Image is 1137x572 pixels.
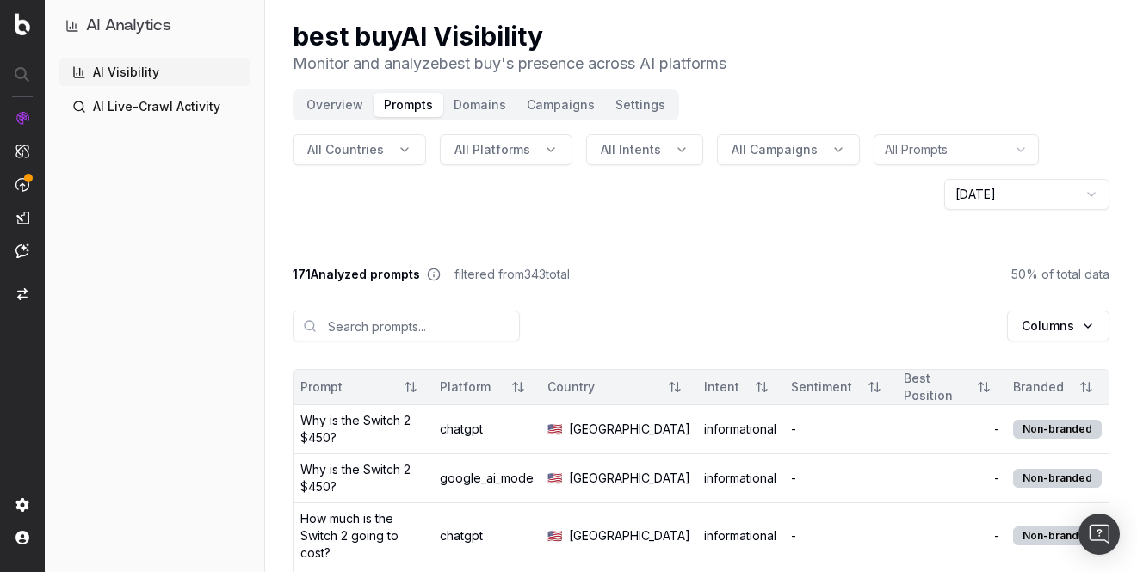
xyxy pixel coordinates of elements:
div: Why is the Switch 2 $450? [300,461,426,495]
h1: AI Analytics [86,14,171,38]
button: Settings [605,93,676,117]
img: Analytics [15,111,29,125]
span: All Intents [601,141,661,158]
span: 🇺🇸 [547,470,562,487]
button: Sort [859,372,890,403]
div: informational [704,527,777,544]
button: Domains [443,93,516,117]
div: Platform [440,378,496,396]
div: - [904,527,999,544]
div: Non-branded [1013,420,1102,439]
button: Sort [395,372,426,403]
span: [GEOGRAPHIC_DATA] [569,527,690,544]
div: - [791,470,890,487]
button: Columns [1007,311,1109,341]
img: Switch project [17,288,28,300]
img: Intelligence [15,144,29,158]
button: AI Analytics [65,14,244,38]
div: Open Intercom Messenger [1078,514,1120,555]
div: Best Position [904,370,961,404]
span: 🇺🇸 [547,421,562,438]
span: All Countries [307,141,384,158]
span: 171 Analyzed prompts [293,266,420,283]
div: Why is the Switch 2 $450? [300,412,426,446]
span: All Campaigns [732,141,818,158]
div: How much is the Switch 2 going to cost? [300,510,426,562]
div: Branded [1013,378,1064,396]
div: - [904,470,999,487]
input: Search prompts... [293,311,520,341]
img: Activation [15,177,29,192]
p: Monitor and analyze best buy 's presence across AI platforms [293,52,726,76]
div: - [791,421,890,438]
div: informational [704,470,777,487]
button: Sort [503,372,534,403]
div: chatgpt [440,421,534,438]
img: Assist [15,243,29,258]
div: Intent [704,378,739,396]
div: Non-branded [1013,526,1102,545]
div: google_ai_mode [440,470,534,487]
h1: best buy AI Visibility [293,21,726,52]
button: Sort [746,372,777,403]
div: Non-branded [1013,469,1102,488]
img: Setting [15,498,29,512]
button: Sort [1071,372,1102,403]
div: informational [704,421,777,438]
span: 50 % of total data [1011,266,1109,283]
img: Botify logo [15,13,30,35]
a: AI Live-Crawl Activity [59,93,250,120]
button: Sort [968,372,999,403]
a: AI Visibility [59,58,250,86]
div: Sentiment [791,378,852,396]
img: Studio [15,211,29,224]
span: [GEOGRAPHIC_DATA] [569,470,690,487]
button: Sort [659,372,690,403]
button: Overview [296,93,374,117]
span: All Platforms [454,141,530,158]
div: chatgpt [440,527,534,544]
button: Prompts [374,93,443,117]
div: - [904,421,999,438]
button: Campaigns [516,93,605,117]
span: filtered from 343 total [454,266,570,283]
span: 🇺🇸 [547,527,562,544]
div: Prompt [300,378,388,396]
span: [GEOGRAPHIC_DATA] [569,421,690,438]
img: My account [15,531,29,544]
div: - [791,527,890,544]
div: Country [547,378,652,396]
